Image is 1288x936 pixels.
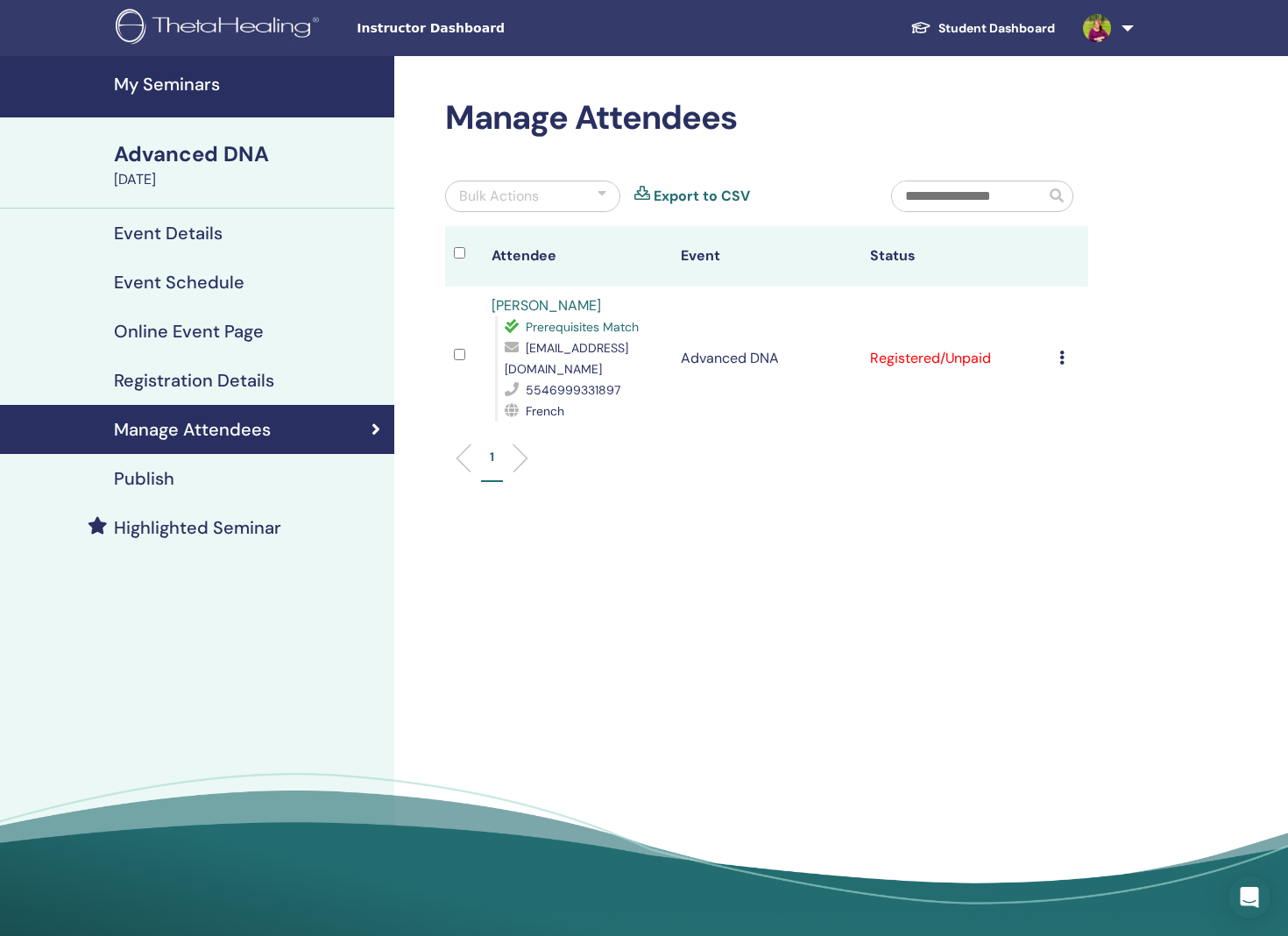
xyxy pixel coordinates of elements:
h4: Registration Details [114,370,274,391]
h4: Event Details [114,223,223,244]
span: Prerequisites Match [526,319,639,335]
h2: Manage Attendees [445,98,1088,138]
a: [PERSON_NAME] [492,296,601,315]
th: Attendee [483,226,672,287]
span: 5546999331897 [526,382,620,398]
a: Advanced DNA[DATE] [103,139,394,190]
div: Bulk Actions [459,186,539,207]
h4: Highlighted Seminar [114,517,281,538]
img: default.jpg [1083,14,1111,42]
th: Status [861,226,1051,287]
span: French [526,403,564,419]
h4: My Seminars [114,74,384,95]
h4: Publish [114,468,174,489]
div: [DATE] [114,169,384,190]
div: Open Intercom Messenger [1228,876,1270,918]
span: Instructor Dashboard [357,19,619,38]
p: 1 [490,448,494,466]
div: Advanced DNA [114,139,384,169]
img: logo.png [116,9,325,48]
h4: Online Event Page [114,321,264,342]
h4: Manage Attendees [114,419,271,440]
a: Student Dashboard [896,12,1069,45]
img: graduation-cap-white.svg [910,20,931,35]
span: [EMAIL_ADDRESS][DOMAIN_NAME] [505,340,628,377]
a: Export to CSV [654,186,750,207]
h4: Event Schedule [114,272,244,293]
th: Event [672,226,861,287]
td: Advanced DNA [672,287,861,430]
